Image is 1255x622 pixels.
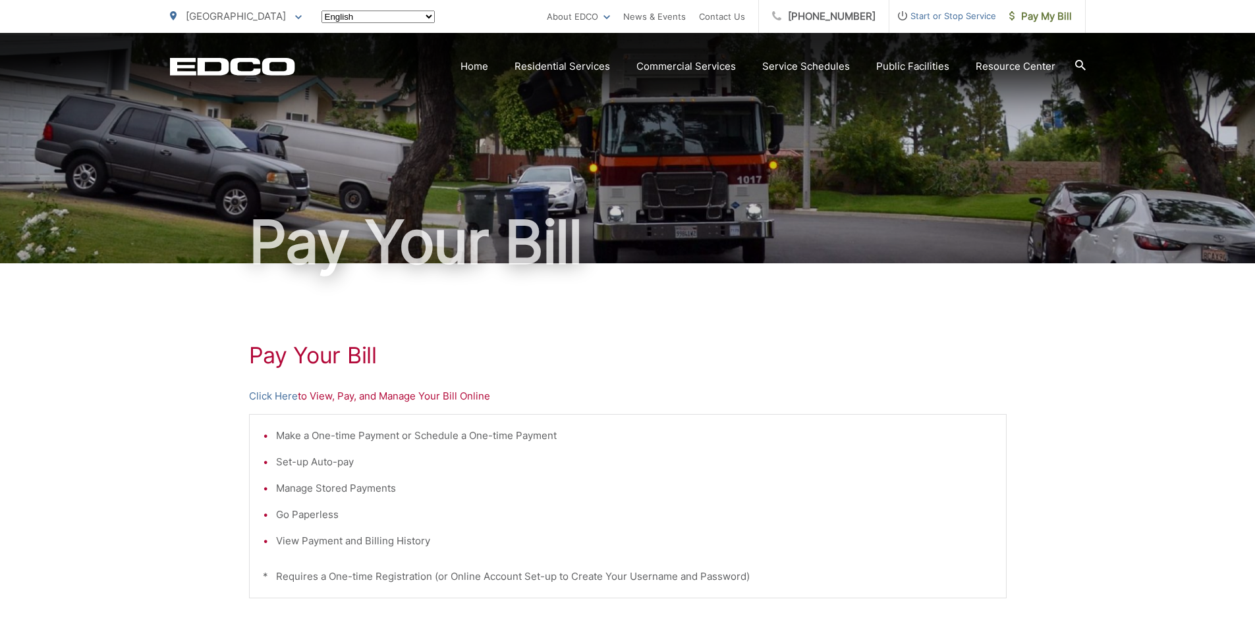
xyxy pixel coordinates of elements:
[263,569,993,584] p: * Requires a One-time Registration (or Online Account Set-up to Create Your Username and Password)
[321,11,435,23] select: Select a language
[170,209,1086,275] h1: Pay Your Bill
[636,59,736,74] a: Commercial Services
[170,57,295,76] a: EDCD logo. Return to the homepage.
[276,507,993,523] li: Go Paperless
[762,59,850,74] a: Service Schedules
[876,59,949,74] a: Public Facilities
[1009,9,1072,24] span: Pay My Bill
[276,428,993,444] li: Make a One-time Payment or Schedule a One-time Payment
[276,454,993,470] li: Set-up Auto-pay
[249,342,1007,369] h1: Pay Your Bill
[460,59,488,74] a: Home
[276,480,993,496] li: Manage Stored Payments
[249,388,1007,404] p: to View, Pay, and Manage Your Bill Online
[623,9,686,24] a: News & Events
[547,9,610,24] a: About EDCO
[276,533,993,549] li: View Payment and Billing History
[699,9,745,24] a: Contact Us
[249,388,298,404] a: Click Here
[186,10,286,22] span: [GEOGRAPHIC_DATA]
[515,59,610,74] a: Residential Services
[976,59,1055,74] a: Resource Center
